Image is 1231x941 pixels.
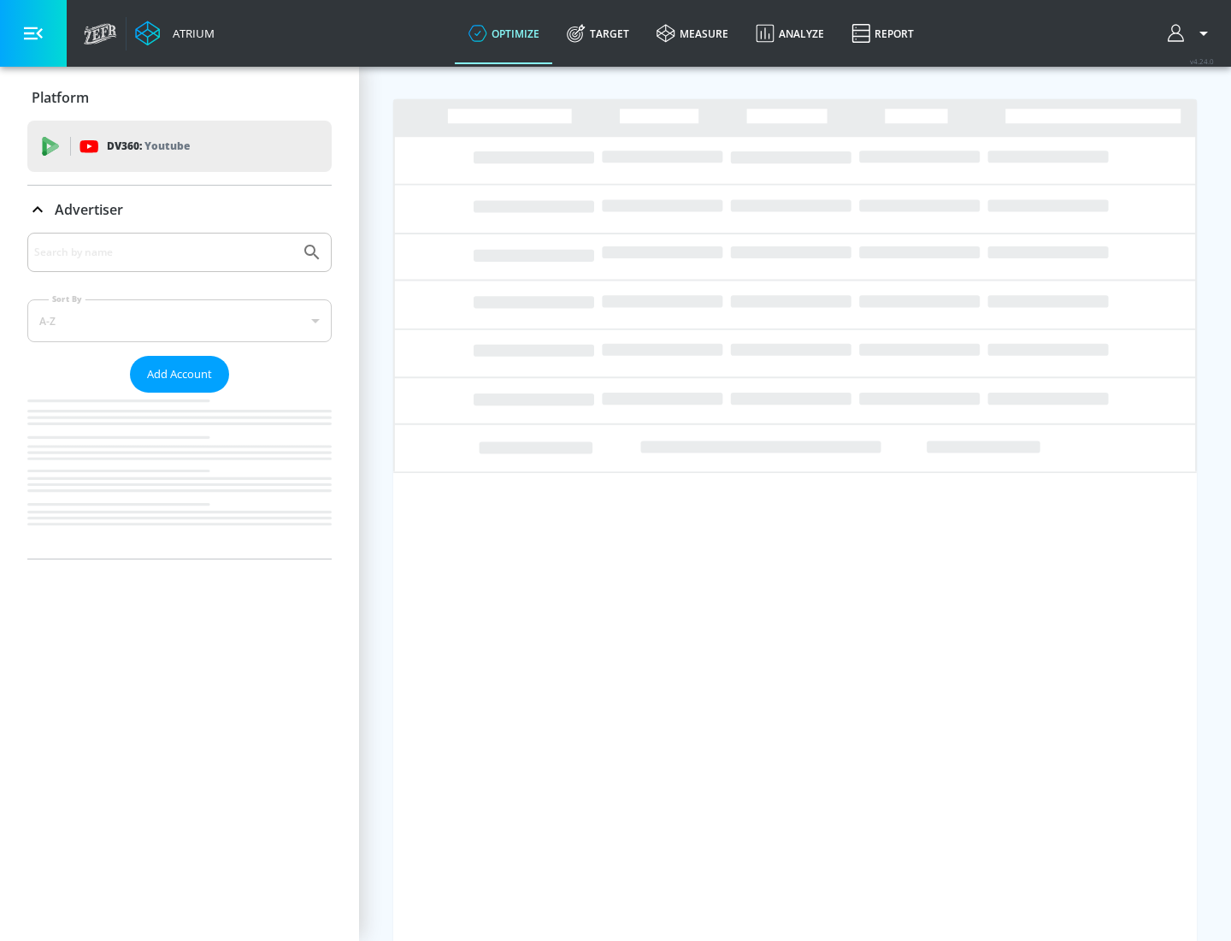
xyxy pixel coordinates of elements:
span: Add Account [147,364,212,384]
p: Advertiser [55,200,123,219]
div: Advertiser [27,186,332,234]
a: Analyze [742,3,838,64]
a: measure [643,3,742,64]
a: Target [553,3,643,64]
p: DV360: [107,137,190,156]
nav: list of Advertiser [27,393,332,559]
button: Add Account [130,356,229,393]
div: A-Z [27,299,332,342]
a: Atrium [135,21,215,46]
div: DV360: Youtube [27,121,332,172]
div: Atrium [166,26,215,41]
label: Sort By [49,293,85,305]
span: v 4.24.0 [1190,56,1214,66]
input: Search by name [34,241,293,263]
p: Youtube [144,137,190,155]
p: Platform [32,88,89,107]
div: Advertiser [27,233,332,559]
div: Platform [27,74,332,121]
a: optimize [455,3,553,64]
a: Report [838,3,928,64]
